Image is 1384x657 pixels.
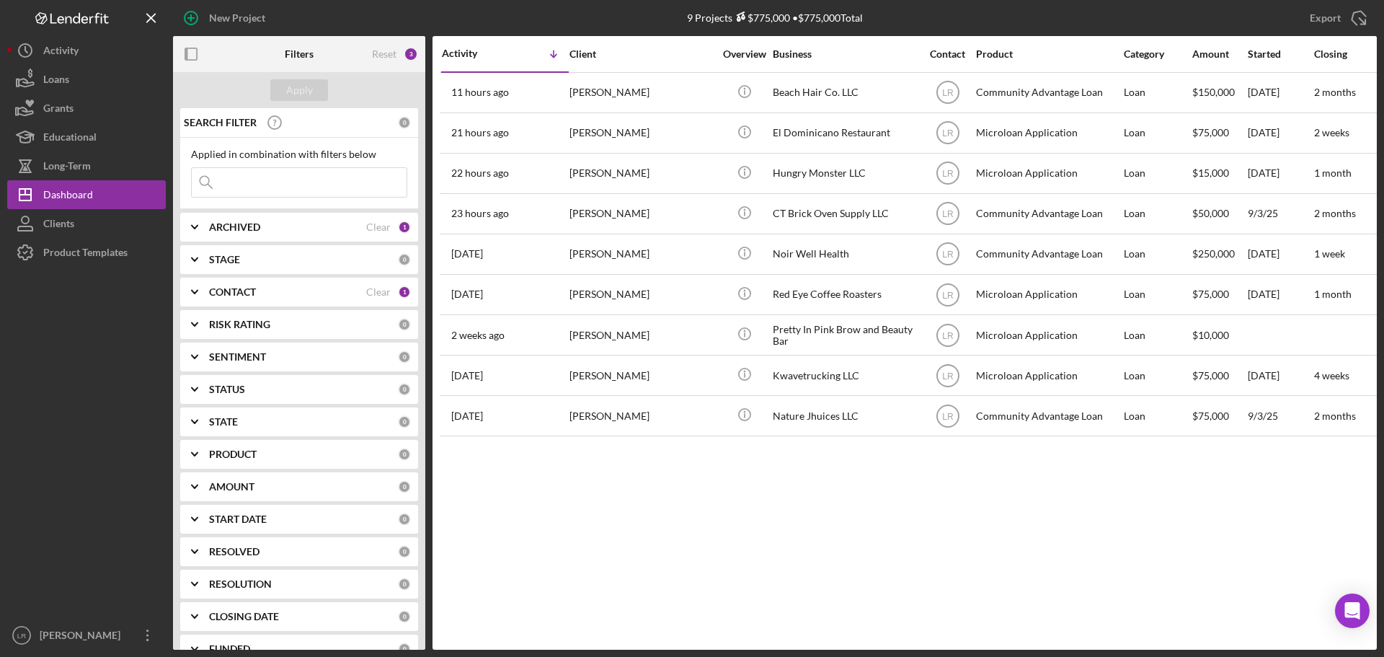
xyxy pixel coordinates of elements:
[7,36,166,65] button: Activity
[773,154,917,193] div: Hungry Monster LLC
[976,195,1120,233] div: Community Advantage Loan
[7,151,166,180] button: Long-Term
[773,235,917,273] div: Noir Well Health
[976,275,1120,314] div: Microloan Application
[43,238,128,270] div: Product Templates
[976,235,1120,273] div: Community Advantage Loan
[451,167,509,179] time: 2025-09-25 17:03
[184,117,257,128] b: SEARCH FILTER
[209,513,267,525] b: START DATE
[942,88,954,98] text: LR
[773,114,917,152] div: El Dominicano Restaurant
[1314,86,1356,98] time: 2 months
[398,286,411,299] div: 1
[1314,126,1349,138] time: 2 weeks
[286,79,313,101] div: Apply
[398,545,411,558] div: 0
[1192,167,1229,179] span: $15,000
[1124,48,1191,60] div: Category
[451,248,483,260] time: 2025-09-24 14:15
[717,48,771,60] div: Overview
[43,94,74,126] div: Grants
[942,411,954,421] text: LR
[1248,74,1313,112] div: [DATE]
[7,65,166,94] a: Loans
[7,238,166,267] button: Product Templates
[7,621,166,650] button: LR[PERSON_NAME]
[569,48,714,60] div: Client
[1124,114,1191,152] div: Loan
[1124,235,1191,273] div: Loan
[451,87,509,98] time: 2025-09-26 03:52
[209,351,266,363] b: SENTIMENT
[209,449,257,460] b: PRODUCT
[36,621,130,653] div: [PERSON_NAME]
[209,481,254,493] b: AMOUNT
[398,415,411,428] div: 0
[1310,4,1341,32] div: Export
[209,384,245,395] b: STATUS
[7,123,166,151] a: Educational
[1248,275,1313,314] div: [DATE]
[7,209,166,238] button: Clients
[976,154,1120,193] div: Microloan Application
[1192,329,1229,341] span: $10,000
[1192,247,1235,260] span: $250,000
[1124,397,1191,435] div: Loan
[270,79,328,101] button: Apply
[1248,195,1313,233] div: 9/3/25
[7,94,166,123] button: Grants
[451,288,483,300] time: 2025-09-21 01:19
[209,319,270,330] b: RISK RATING
[398,643,411,656] div: 0
[1192,48,1246,60] div: Amount
[1314,247,1345,260] time: 1 week
[1192,86,1235,98] span: $150,000
[1314,410,1356,422] time: 2 months
[173,4,280,32] button: New Project
[451,208,509,219] time: 2025-09-25 15:56
[451,370,483,382] time: 2025-09-03 17:57
[569,74,714,112] div: [PERSON_NAME]
[398,221,411,234] div: 1
[398,610,411,623] div: 0
[1335,594,1370,628] div: Open Intercom Messenger
[398,318,411,331] div: 0
[569,114,714,152] div: [PERSON_NAME]
[451,330,505,341] time: 2025-09-10 17:22
[976,114,1120,152] div: Microloan Application
[372,48,396,60] div: Reset
[976,356,1120,394] div: Microloan Application
[209,578,272,590] b: RESOLUTION
[1248,48,1313,60] div: Started
[1192,288,1229,300] span: $75,000
[366,221,391,233] div: Clear
[773,397,917,435] div: Nature Jhuices LLC
[398,383,411,396] div: 0
[942,209,954,219] text: LR
[773,74,917,112] div: Beach Hair Co. LLC
[1314,369,1349,382] time: 4 weeks
[17,632,26,640] text: LR
[773,48,917,60] div: Business
[942,128,954,138] text: LR
[451,410,483,422] time: 2025-09-03 08:59
[209,4,265,32] div: New Project
[1192,126,1229,138] span: $75,000
[1248,235,1313,273] div: [DATE]
[398,448,411,461] div: 0
[942,169,954,179] text: LR
[209,546,259,557] b: RESOLVED
[1124,74,1191,112] div: Loan
[1192,207,1229,219] span: $50,000
[569,316,714,354] div: [PERSON_NAME]
[569,397,714,435] div: [PERSON_NAME]
[942,250,954,260] text: LR
[7,180,166,209] a: Dashboard
[569,195,714,233] div: [PERSON_NAME]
